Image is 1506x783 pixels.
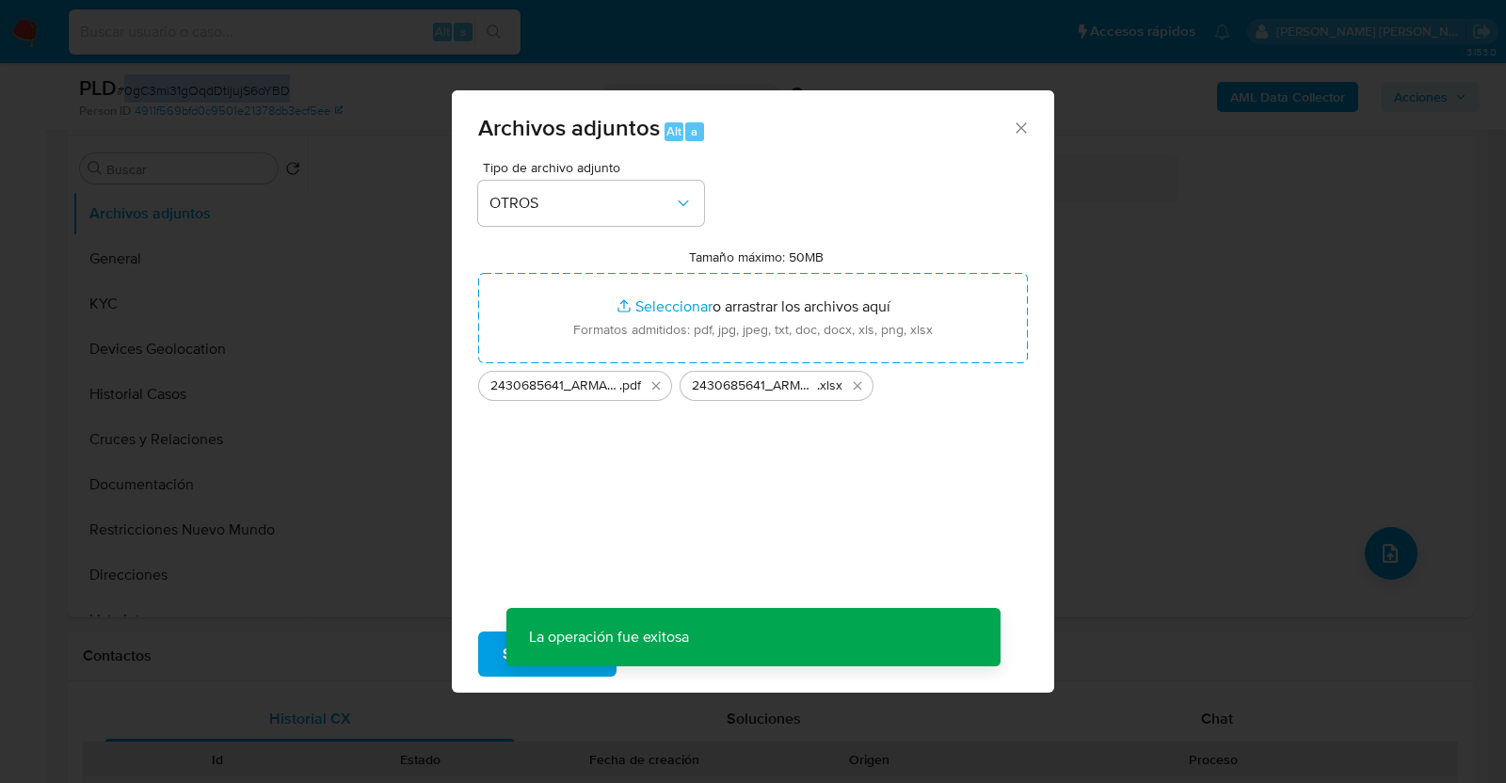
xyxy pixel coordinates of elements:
[478,631,617,677] button: Subir archivo
[666,122,681,140] span: Alt
[478,363,1028,401] ul: Archivos seleccionados
[817,376,842,395] span: .xlsx
[692,376,817,395] span: 2430685641_ARMANDO GARCIA_JUL2025
[490,376,619,395] span: 2430685641_ARMANDO GARCIA_JUL2025
[649,633,710,675] span: Cancelar
[506,608,712,666] p: La operación fue exitosa
[478,111,660,144] span: Archivos adjuntos
[846,375,869,397] button: Eliminar 2430685641_ARMANDO GARCIA_JUL2025.xlsx
[483,161,709,174] span: Tipo de archivo adjunto
[503,633,592,675] span: Subir archivo
[1012,119,1029,136] button: Cerrar
[689,248,824,265] label: Tamaño máximo: 50MB
[645,375,667,397] button: Eliminar 2430685641_ARMANDO GARCIA_JUL2025.pdf
[619,376,641,395] span: .pdf
[478,181,704,226] button: OTROS
[691,122,697,140] span: a
[489,194,674,213] span: OTROS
